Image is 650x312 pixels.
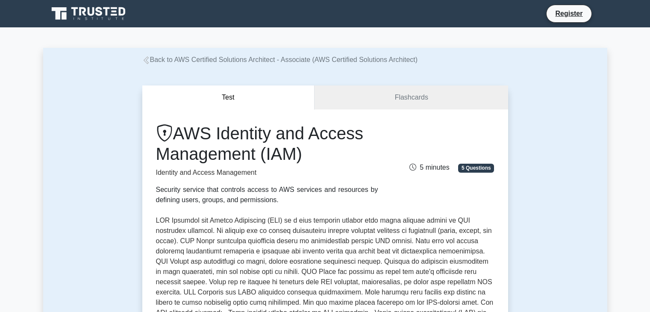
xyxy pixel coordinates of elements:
button: Test [142,85,315,110]
h1: AWS Identity and Access Management (IAM) [156,123,378,164]
div: Security service that controls access to AWS services and resources by defining users, groups, an... [156,185,378,205]
p: Identity and Access Management [156,168,378,178]
a: Flashcards [315,85,508,110]
a: Back to AWS Certified Solutions Architect - Associate (AWS Certified Solutions Architect) [142,56,418,63]
a: Register [550,8,588,19]
span: 5 Questions [458,164,494,172]
span: 5 minutes [409,164,449,171]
